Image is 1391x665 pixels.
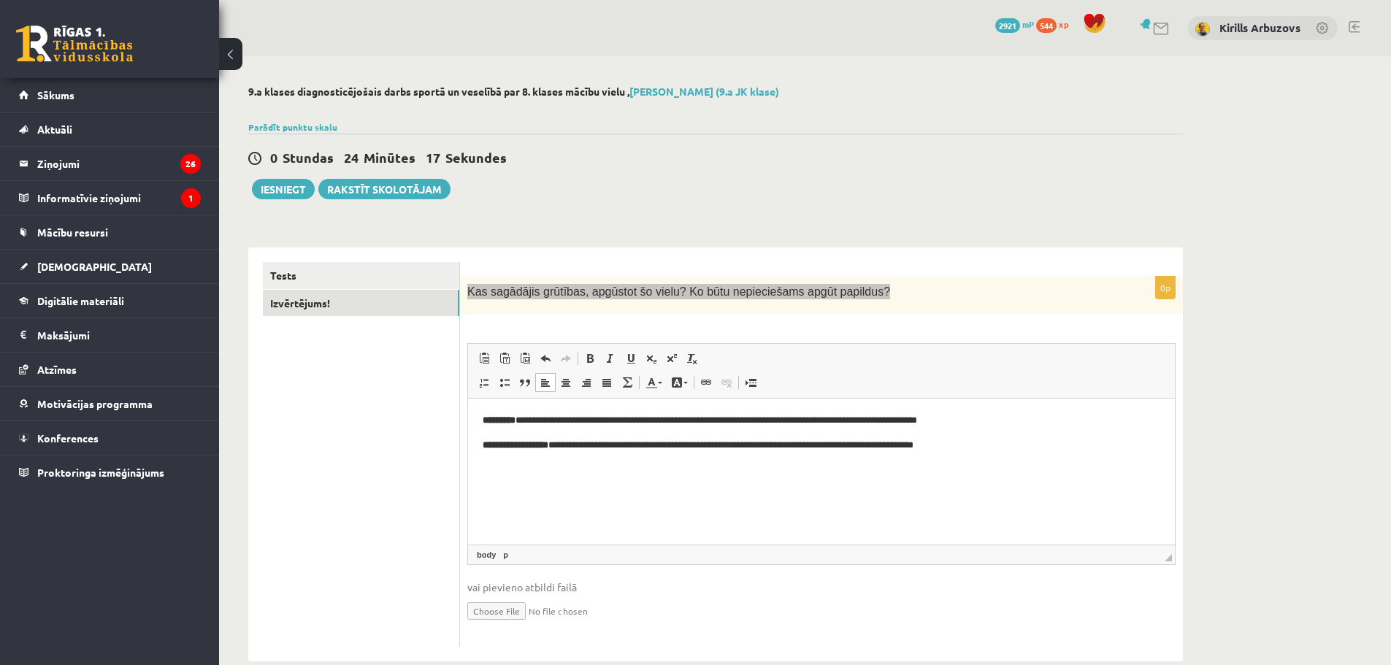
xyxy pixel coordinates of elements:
[181,188,201,208] i: 1
[515,373,535,392] a: Цитата
[248,121,337,133] a: Parādīt punktu skalu
[19,250,201,283] a: [DEMOGRAPHIC_DATA]
[318,179,451,199] a: Rakstīt skolotājam
[467,580,1176,595] span: vai pievieno atbildi failā
[600,349,621,368] a: Курсив (Ctrl+I)
[16,26,133,62] a: Rīgas 1. Tālmācības vidusskola
[474,548,499,561] a: Элемент body
[1036,18,1076,30] a: 544 xp
[995,18,1020,33] span: 2921
[19,78,201,112] a: Sākums
[364,149,415,166] span: Minūtes
[37,397,153,410] span: Motivācijas programma
[1059,18,1068,30] span: xp
[696,373,716,392] a: Вставить/Редактировать ссылку (Ctrl+K)
[19,455,201,489] a: Proktoringa izmēģinājums
[494,373,515,392] a: Вставить / удалить маркированный список
[37,226,108,239] span: Mācību resursi
[19,421,201,455] a: Konferences
[629,85,779,98] a: [PERSON_NAME] (9.a JK klase)
[1036,18,1057,33] span: 544
[37,431,99,445] span: Konferences
[641,373,667,392] a: Цвет текста
[1022,18,1034,30] span: mP
[19,181,201,215] a: Informatīvie ziņojumi1
[37,88,74,101] span: Sākums
[37,466,164,479] span: Proktoringa izmēģinājums
[37,181,201,215] legend: Informatīvie ziņojumi
[248,85,1183,98] h2: 9.a klases diagnosticējošais darbs sportā un veselībā par 8. klases mācību vielu ,
[667,373,692,392] a: Цвет фона
[19,284,201,318] a: Digitālie materiāli
[515,349,535,368] a: Вставить из Word
[37,318,201,352] legend: Maksājumi
[474,373,494,392] a: Вставить / удалить нумерованный список
[500,548,511,561] a: Элемент p
[556,373,576,392] a: По центру
[682,349,702,368] a: Убрать форматирование
[474,349,494,368] a: Вставить (Ctrl+V)
[494,349,515,368] a: Вставить только текст (Ctrl+Shift+V)
[535,373,556,392] a: По левому краю
[19,215,201,249] a: Mācību resursi
[740,373,761,392] a: Вставить разрыв страницы для печати
[263,290,459,317] a: Izvērtējums!
[716,373,737,392] a: Убрать ссылку
[283,149,334,166] span: Stundas
[995,18,1034,30] a: 2921 mP
[662,349,682,368] a: Надстрочный индекс
[580,349,600,368] a: Полужирный (Ctrl+B)
[467,285,890,298] span: Kas sagādājis grūtības, apgūstot šo vielu? Ko būtu nepieciešams apgūt papildus?
[468,399,1175,545] iframe: Визуальный текстовый редактор, wiswyg-editor-user-answer-47433780912400
[252,179,315,199] button: Iesniegt
[1165,554,1172,561] span: Перетащите для изменения размера
[19,112,201,146] a: Aktuāli
[597,373,617,392] a: По ширине
[19,147,201,180] a: Ziņojumi26
[37,294,124,307] span: Digitālie materiāli
[556,349,576,368] a: Повторить (Ctrl+Y)
[180,154,201,174] i: 26
[1155,276,1176,299] p: 0p
[621,349,641,368] a: Подчеркнутый (Ctrl+U)
[270,149,277,166] span: 0
[344,149,359,166] span: 24
[641,349,662,368] a: Подстрочный индекс
[576,373,597,392] a: По правому краю
[37,123,72,136] span: Aktuāli
[535,349,556,368] a: Отменить (Ctrl+Z)
[617,373,637,392] a: Математика
[19,387,201,420] a: Motivācijas programma
[426,149,440,166] span: 17
[37,363,77,376] span: Atzīmes
[263,262,459,289] a: Tests
[1195,22,1210,36] img: Kirills Arbuzovs
[19,318,201,352] a: Maksājumi
[19,353,201,386] a: Atzīmes
[1219,20,1300,35] a: Kirills Arbuzovs
[37,260,152,273] span: [DEMOGRAPHIC_DATA]
[445,149,507,166] span: Sekundes
[37,147,201,180] legend: Ziņojumi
